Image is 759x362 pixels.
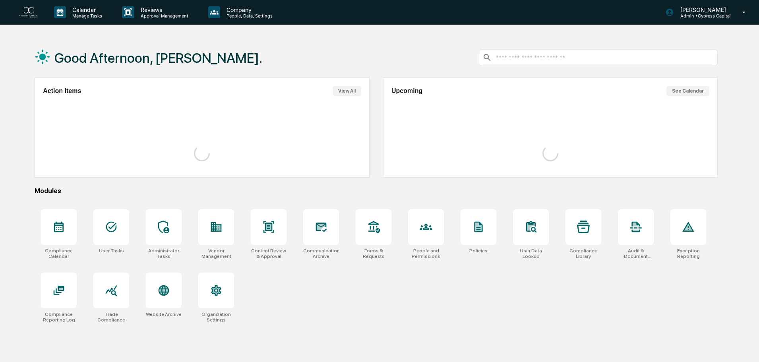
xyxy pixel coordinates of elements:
div: User Data Lookup [513,248,549,259]
div: People and Permissions [408,248,444,259]
p: Reviews [134,6,192,13]
button: View All [333,86,361,96]
h2: Action Items [43,87,81,95]
div: User Tasks [99,248,124,254]
div: Compliance Calendar [41,248,77,259]
p: People, Data, Settings [220,13,277,19]
p: Company [220,6,277,13]
div: Policies [469,248,488,254]
div: Website Archive [146,312,182,317]
div: Content Review & Approval [251,248,287,259]
div: Compliance Reporting Log [41,312,77,323]
div: Administrator Tasks [146,248,182,259]
img: logo [19,7,38,18]
div: Vendor Management [198,248,234,259]
h2: Upcoming [391,87,422,95]
p: Admin • Cypress Capital [674,13,731,19]
h1: Good Afternoon, [PERSON_NAME]. [54,50,262,66]
button: See Calendar [666,86,709,96]
p: Calendar [66,6,106,13]
div: Modules [35,187,718,195]
div: Compliance Library [565,248,601,259]
div: Communications Archive [303,248,339,259]
p: [PERSON_NAME] [674,6,731,13]
div: Audit & Document Logs [618,248,654,259]
p: Approval Management [134,13,192,19]
div: Exception Reporting [670,248,706,259]
div: Forms & Requests [356,248,391,259]
p: Manage Tasks [66,13,106,19]
div: Organization Settings [198,312,234,323]
div: Trade Compliance [93,312,129,323]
